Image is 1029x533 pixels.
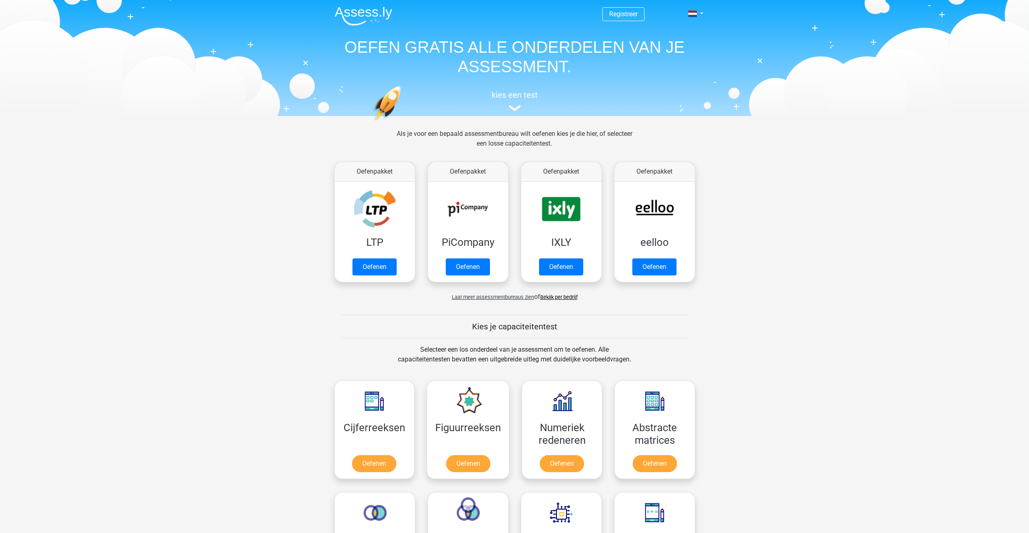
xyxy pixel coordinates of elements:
span: Laat meer assessmentbureaus zien [452,294,534,300]
a: kies een test [328,90,701,112]
a: Oefenen [446,455,490,472]
h5: Kies je capaciteitentest [342,322,688,331]
a: Oefenen [539,258,583,275]
div: Als je voor een bepaald assessmentbureau wilt oefenen kies je die hier, of selecteer een losse ca... [390,129,639,158]
h5: kies een test [328,90,701,100]
a: Registreer [609,10,638,18]
a: Oefenen [633,455,677,472]
img: Assessly [335,6,392,26]
div: Selecteer een los onderdeel van je assessment om te oefenen. Alle capaciteitentesten bevatten een... [390,345,639,374]
a: Bekijk per bedrijf [540,294,578,300]
a: Oefenen [352,455,396,472]
img: oefenen [373,86,432,159]
a: Oefenen [352,258,397,275]
img: assessment [509,105,521,111]
a: Oefenen [632,258,677,275]
a: Oefenen [540,455,584,472]
a: Oefenen [446,258,490,275]
div: of [328,286,701,302]
h1: OEFEN GRATIS ALLE ONDERDELEN VAN JE ASSESSMENT. [328,37,701,76]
